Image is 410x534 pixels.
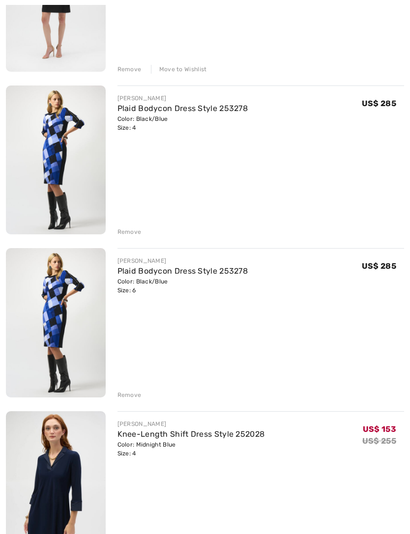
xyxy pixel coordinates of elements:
div: [PERSON_NAME] [117,256,248,265]
div: Move to Wishlist [151,65,207,74]
img: Plaid Bodycon Dress Style 253278 [6,85,106,234]
a: Knee-Length Shift Dress Style 252028 [117,429,265,439]
div: [PERSON_NAME] [117,420,265,428]
div: Color: Midnight Blue Size: 4 [117,440,265,458]
div: Remove [117,65,142,74]
img: Plaid Bodycon Dress Style 253278 [6,248,106,397]
div: Color: Black/Blue Size: 6 [117,277,248,295]
a: Plaid Bodycon Dress Style 253278 [117,266,248,276]
div: Remove [117,227,142,236]
div: [PERSON_NAME] [117,94,248,103]
span: US$ 285 [362,99,396,108]
div: Remove [117,391,142,399]
span: US$ 285 [362,261,396,271]
a: Plaid Bodycon Dress Style 253278 [117,104,248,113]
span: US$ 153 [363,424,396,434]
div: Color: Black/Blue Size: 4 [117,114,248,132]
s: US$ 255 [362,436,396,446]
